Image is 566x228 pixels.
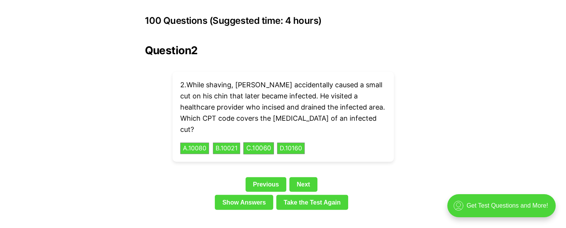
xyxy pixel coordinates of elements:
p: 2 . While shaving, [PERSON_NAME] accidentally caused a small cut on his chin that later became in... [180,80,386,135]
h3: 100 Questions (Suggested time: 4 hours) [145,15,422,26]
button: D.10160 [277,143,305,154]
button: A.10080 [180,143,209,154]
h2: Question 2 [145,44,422,57]
a: Show Answers [215,195,273,210]
iframe: portal-trigger [441,190,566,228]
a: Previous [246,177,286,192]
a: Next [289,177,317,192]
button: B.10021 [213,143,240,154]
button: C.10060 [243,143,274,155]
a: Take the Test Again [276,195,348,210]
